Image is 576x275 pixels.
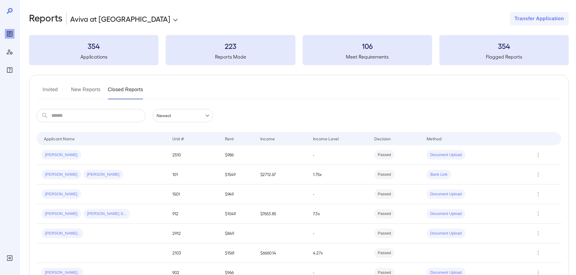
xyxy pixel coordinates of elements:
[168,145,220,165] td: 2510
[225,135,235,142] div: Rent
[5,47,15,57] div: Manage Users
[303,53,432,60] h5: Meet Requirements
[427,231,465,236] span: Document Upload
[44,135,75,142] div: Applicant Name
[220,204,256,224] td: $1049
[166,53,295,60] h5: Reports Made
[37,85,64,99] button: Invited
[220,165,256,184] td: $1549
[168,204,220,224] td: 912
[303,41,432,51] h3: 106
[533,189,543,199] button: Row Actions
[533,170,543,179] button: Row Actions
[5,65,15,75] div: FAQ
[260,135,275,142] div: Income
[83,211,130,217] span: [PERSON_NAME] S...
[41,211,81,217] span: [PERSON_NAME]
[5,253,15,263] div: Log Out
[29,12,63,25] h2: Reports
[374,172,395,177] span: Passed
[255,204,308,224] td: $7653.85
[533,229,543,238] button: Row Actions
[427,172,451,177] span: Bank Link
[220,184,256,204] td: $949
[41,191,81,197] span: [PERSON_NAME]
[308,165,369,184] td: 1.75x
[308,145,369,165] td: -
[255,243,308,263] td: $6660.14
[5,29,15,39] div: Reports
[83,172,123,177] span: [PERSON_NAME]
[374,231,395,236] span: Passed
[374,211,395,217] span: Passed
[313,135,339,142] div: Income Level
[308,184,369,204] td: -
[172,135,184,142] div: Unit #
[166,41,295,51] h3: 223
[41,231,83,236] span: [PERSON_NAME]..
[220,145,256,165] td: $986
[427,135,441,142] div: Method
[41,152,81,158] span: [PERSON_NAME]
[374,191,395,197] span: Passed
[70,14,170,24] p: Aviva at [GEOGRAPHIC_DATA]
[29,35,569,65] summary: 354Applications223Reports Made106Meet Requirements354Flagged Reports
[29,53,158,60] h5: Applications
[374,250,395,256] span: Passed
[153,109,213,122] div: Newest
[427,211,465,217] span: Document Upload
[533,209,543,219] button: Row Actions
[220,243,256,263] td: $1561
[168,165,220,184] td: 101
[374,152,395,158] span: Passed
[439,53,569,60] h5: Flagged Reports
[168,243,220,263] td: 2103
[427,152,465,158] span: Document Upload
[439,41,569,51] h3: 354
[427,191,465,197] span: Document Upload
[108,85,143,99] button: Closed Reports
[510,12,569,25] button: Transfer Application
[308,224,369,243] td: -
[533,248,543,258] button: Row Actions
[168,184,220,204] td: 1501
[168,224,220,243] td: 2912
[29,41,158,51] h3: 354
[255,165,308,184] td: $2712.67
[308,243,369,263] td: 4.27x
[71,85,101,99] button: New Reports
[41,172,81,177] span: [PERSON_NAME]
[374,135,391,142] div: Decision
[220,224,256,243] td: $849
[308,204,369,224] td: 7.3x
[533,150,543,160] button: Row Actions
